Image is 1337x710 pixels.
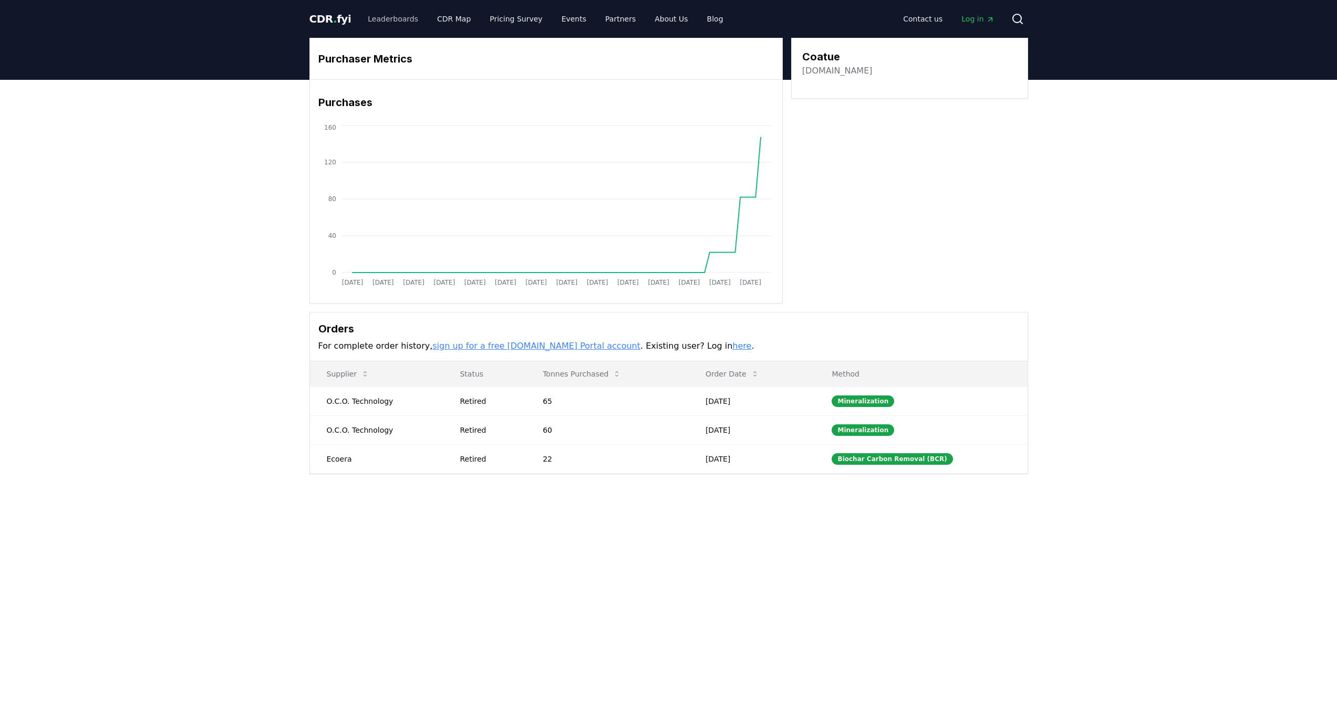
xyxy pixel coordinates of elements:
h3: Purchases [318,95,774,110]
a: Pricing Survey [481,9,551,28]
tspan: [DATE] [678,279,700,286]
div: Biochar Carbon Removal (BCR) [832,453,952,465]
div: Retired [460,454,517,464]
a: [DOMAIN_NAME] [802,65,873,77]
a: CDR.fyi [309,12,351,26]
a: Blog [699,9,732,28]
tspan: 0 [332,269,336,276]
a: here [732,341,751,351]
td: 65 [526,387,689,415]
span: CDR fyi [309,13,351,25]
a: Contact us [895,9,951,28]
tspan: 120 [324,159,336,166]
a: Log in [953,9,1002,28]
p: Status [451,369,517,379]
tspan: [DATE] [495,279,516,286]
tspan: [DATE] [341,279,363,286]
h3: Orders [318,321,1019,337]
tspan: [DATE] [617,279,639,286]
div: Mineralization [832,395,894,407]
tspan: 40 [328,232,336,239]
a: Leaderboards [359,9,427,28]
td: [DATE] [689,444,815,473]
td: 22 [526,444,689,473]
td: O.C.O. Technology [310,387,443,415]
div: Mineralization [832,424,894,436]
p: Method [823,369,1019,379]
span: Log in [961,14,994,24]
tspan: [DATE] [403,279,424,286]
button: Order Date [697,363,768,384]
div: Retired [460,396,517,406]
a: About Us [646,9,696,28]
tspan: [DATE] [709,279,731,286]
td: O.C.O. Technology [310,415,443,444]
tspan: [DATE] [740,279,761,286]
tspan: [DATE] [372,279,393,286]
tspan: [DATE] [433,279,455,286]
a: Events [553,9,595,28]
h3: Purchaser Metrics [318,51,774,67]
a: CDR Map [429,9,479,28]
tspan: 80 [328,195,336,203]
nav: Main [895,9,1002,28]
td: 60 [526,415,689,444]
tspan: [DATE] [525,279,547,286]
tspan: 160 [324,124,336,131]
a: sign up for a free [DOMAIN_NAME] Portal account [432,341,640,351]
td: [DATE] [689,415,815,444]
span: . [333,13,337,25]
tspan: [DATE] [648,279,669,286]
nav: Main [359,9,731,28]
a: Partners [597,9,644,28]
tspan: [DATE] [464,279,485,286]
p: For complete order history, . Existing user? Log in . [318,340,1019,352]
button: Tonnes Purchased [534,363,629,384]
h3: Coatue [802,49,873,65]
div: Retired [460,425,517,435]
button: Supplier [318,363,378,384]
td: Ecoera [310,444,443,473]
tspan: [DATE] [586,279,608,286]
td: [DATE] [689,387,815,415]
tspan: [DATE] [556,279,577,286]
